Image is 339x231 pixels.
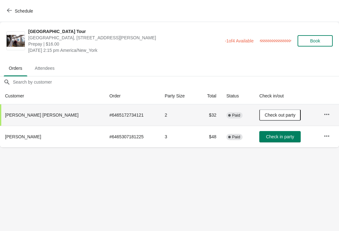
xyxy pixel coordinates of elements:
span: [DATE] 2:15 pm America/New_York [28,47,222,53]
span: Orders [4,63,27,74]
th: Order [104,88,159,104]
span: [GEOGRAPHIC_DATA] Tour [28,28,222,35]
span: Schedule [15,8,33,14]
span: Check in party [266,134,294,139]
th: Check in/out [254,88,319,104]
span: Book [310,38,320,43]
th: Total [197,88,221,104]
button: Check in party [259,131,301,142]
th: Party Size [160,88,197,104]
span: Paid [232,113,240,118]
input: Search by customer [13,76,339,88]
td: # 6465172734121 [104,104,159,126]
td: 2 [160,104,197,126]
img: City Hall Tower Tour [7,35,25,47]
button: Book [298,35,333,47]
button: Schedule [3,5,38,17]
th: Status [221,88,254,104]
td: 3 [160,126,197,147]
span: [GEOGRAPHIC_DATA], [STREET_ADDRESS][PERSON_NAME] [28,35,222,41]
span: Prepay | $16.00 [28,41,222,47]
td: # 6465307181225 [104,126,159,147]
span: [PERSON_NAME] [5,134,41,139]
span: -1 of 4 Available [225,38,254,43]
button: Check out party [259,109,301,121]
span: [PERSON_NAME] [PERSON_NAME] [5,113,78,118]
span: Attendees [30,63,60,74]
span: Check out party [265,113,295,118]
td: $32 [197,104,221,126]
td: $48 [197,126,221,147]
span: Paid [232,135,240,140]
